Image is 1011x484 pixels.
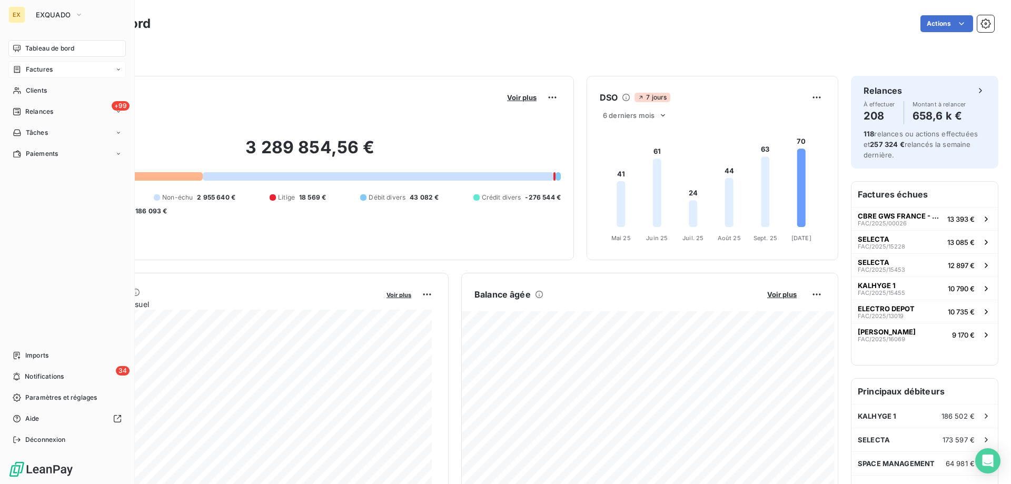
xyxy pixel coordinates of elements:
span: 13 085 € [947,238,975,246]
span: Aide [25,414,39,423]
span: Chiffre d'affaires mensuel [60,299,379,310]
span: Imports [25,351,48,360]
span: FAC/2025/15453 [858,266,905,273]
button: SELECTAFAC/2025/1545312 897 € [851,253,998,276]
button: ELECTRO DEPOTFAC/2025/1301910 735 € [851,300,998,323]
img: Logo LeanPay [8,461,74,478]
span: FAC/2025/16069 [858,336,905,342]
span: FAC/2025/15455 [858,290,905,296]
span: Déconnexion [25,435,66,445]
span: Débit divers [369,193,405,202]
span: 13 393 € [947,215,975,223]
span: FAC/2025/13019 [858,313,904,319]
span: Factures [26,65,53,74]
button: KALHYGE 1FAC/2025/1545510 790 € [851,276,998,300]
h6: Factures échues [851,182,998,207]
span: SELECTA [858,235,889,243]
span: KALHYGE 1 [858,281,896,290]
span: Paramètres et réglages [25,393,97,402]
button: [PERSON_NAME]FAC/2025/160699 170 € [851,323,998,346]
button: Actions [920,15,973,32]
span: 9 170 € [952,331,975,339]
span: Voir plus [767,290,797,299]
span: Montant à relancer [913,101,966,107]
button: Voir plus [383,290,414,299]
tspan: Sept. 25 [754,234,777,242]
button: SELECTAFAC/2025/1522813 085 € [851,230,998,253]
span: EXQUADO [36,11,71,19]
h4: 208 [864,107,895,124]
span: 34 [116,366,130,376]
span: Crédit divers [482,193,521,202]
span: 18 569 € [299,193,326,202]
span: Voir plus [386,291,411,299]
button: CBRE GWS FRANCE - COURBEVOIEFAC/2025/0002613 393 € [851,207,998,230]
span: 12 897 € [948,261,975,270]
span: relances ou actions effectuées et relancés la semaine dernière. [864,130,978,159]
span: SELECTA [858,258,889,266]
span: -276 544 € [525,193,561,202]
span: 64 981 € [946,459,975,468]
tspan: Juin 25 [646,234,668,242]
tspan: Mai 25 [611,234,631,242]
button: Voir plus [504,93,540,102]
span: 7 jours [635,93,670,102]
span: Tableau de bord [25,44,74,53]
tspan: [DATE] [791,234,811,242]
span: SELECTA [858,436,890,444]
span: Non-échu [162,193,193,202]
span: KALHYGE 1 [858,412,896,420]
span: Litige [278,193,295,202]
span: FAC/2025/00026 [858,220,907,226]
span: [PERSON_NAME] [858,328,916,336]
h6: DSO [600,91,618,104]
span: Notifications [25,372,64,381]
tspan: Juil. 25 [682,234,703,242]
span: 10 790 € [948,284,975,293]
div: EX [8,6,25,23]
span: SPACE MANAGEMENT [858,459,935,468]
span: 10 735 € [948,308,975,316]
span: ELECTRO DEPOT [858,304,915,313]
h6: Principaux débiteurs [851,379,998,404]
span: Relances [25,107,53,116]
h6: Relances [864,84,902,97]
span: 173 597 € [943,436,975,444]
span: FAC/2025/15228 [858,243,905,250]
span: 43 082 € [410,193,439,202]
span: 186 502 € [941,412,975,420]
span: CBRE GWS FRANCE - COURBEVOIE [858,212,943,220]
span: Tâches [26,128,48,137]
span: Voir plus [507,93,537,102]
span: Clients [26,86,47,95]
span: 2 955 640 € [197,193,235,202]
span: -186 093 € [132,206,167,216]
a: Aide [8,410,126,427]
span: 118 [864,130,874,138]
h2: 3 289 854,56 € [60,137,561,169]
tspan: Août 25 [718,234,741,242]
button: Voir plus [764,290,800,299]
span: Paiements [26,149,58,159]
span: À effectuer [864,101,895,107]
div: Open Intercom Messenger [975,448,1000,473]
h6: Balance âgée [474,288,531,301]
h4: 658,6 k € [913,107,966,124]
span: 6 derniers mois [603,111,655,120]
span: +99 [112,101,130,111]
span: 257 324 € [870,140,904,149]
